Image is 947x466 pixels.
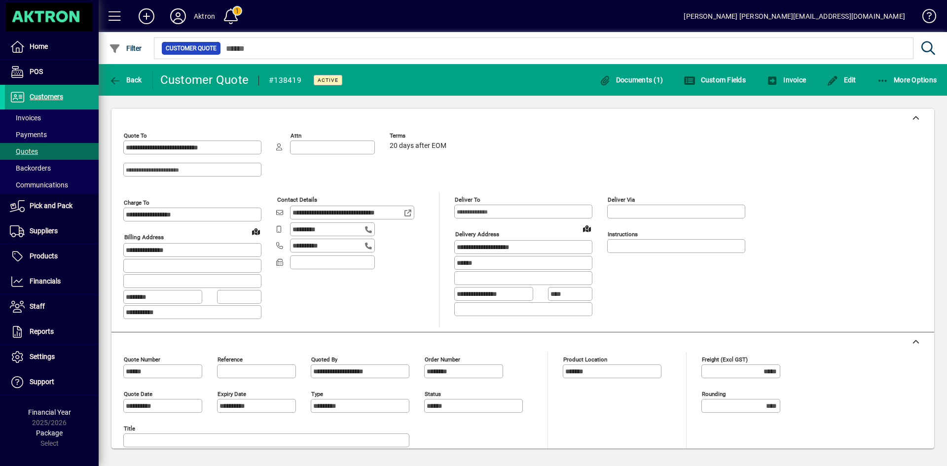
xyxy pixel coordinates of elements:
button: Custom Fields [681,71,748,89]
span: Support [30,378,54,386]
span: Backorders [10,164,51,172]
mat-label: Attn [291,132,301,139]
a: Settings [5,345,99,369]
span: Customer Quote [166,43,217,53]
mat-label: Status [425,390,441,397]
a: View on map [579,220,595,236]
span: Customers [30,93,63,101]
mat-label: Deliver To [455,196,480,203]
mat-label: Order number [425,356,460,362]
div: Customer Quote [160,72,249,88]
mat-label: Title [124,425,135,431]
span: Settings [30,353,55,360]
button: More Options [874,71,940,89]
span: Suppliers [30,227,58,235]
mat-label: Freight (excl GST) [702,356,748,362]
a: Communications [5,177,99,193]
button: Add [131,7,162,25]
mat-label: Charge To [124,199,149,206]
mat-label: Quote number [124,356,160,362]
a: Invoices [5,109,99,126]
span: Products [30,252,58,260]
span: More Options [877,76,937,84]
span: Communications [10,181,68,189]
span: Staff [30,302,45,310]
a: View on map [248,223,264,239]
span: Terms [390,133,449,139]
span: 20 days after EOM [390,142,446,150]
mat-label: Expiry date [218,390,246,397]
mat-label: Quoted by [311,356,337,362]
span: Documents (1) [599,76,663,84]
button: Filter [107,39,145,57]
span: Financials [30,277,61,285]
span: Back [109,76,142,84]
a: Pick and Pack [5,194,99,218]
span: Active [318,77,338,83]
a: Financials [5,269,99,294]
span: Pick and Pack [30,202,73,210]
div: #138419 [269,72,301,88]
span: Financial Year [28,408,71,416]
span: Custom Fields [684,76,746,84]
mat-label: Quote To [124,132,147,139]
span: Quotes [10,147,38,155]
mat-label: Quote date [124,390,152,397]
a: Support [5,370,99,394]
span: Filter [109,44,142,52]
mat-label: Reference [218,356,243,362]
span: POS [30,68,43,75]
a: Knowledge Base [915,2,935,34]
span: Home [30,42,48,50]
span: Reports [30,327,54,335]
mat-label: Product location [563,356,607,362]
div: [PERSON_NAME] [PERSON_NAME][EMAIL_ADDRESS][DOMAIN_NAME] [684,8,905,24]
a: Suppliers [5,219,99,244]
span: Invoices [10,114,41,122]
a: POS [5,60,99,84]
span: Payments [10,131,47,139]
button: Back [107,71,145,89]
app-page-header-button: Back [99,71,153,89]
span: Invoice [766,76,806,84]
button: Documents (1) [596,71,665,89]
a: Staff [5,294,99,319]
span: Edit [827,76,856,84]
a: Reports [5,320,99,344]
a: Quotes [5,143,99,160]
div: Aktron [194,8,215,24]
button: Edit [824,71,859,89]
a: Payments [5,126,99,143]
mat-label: Type [311,390,323,397]
mat-label: Rounding [702,390,726,397]
a: Products [5,244,99,269]
a: Home [5,35,99,59]
mat-label: Instructions [608,231,638,238]
span: Package [36,429,63,437]
mat-label: Deliver via [608,196,635,203]
button: Profile [162,7,194,25]
button: Invoice [764,71,808,89]
a: Backorders [5,160,99,177]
